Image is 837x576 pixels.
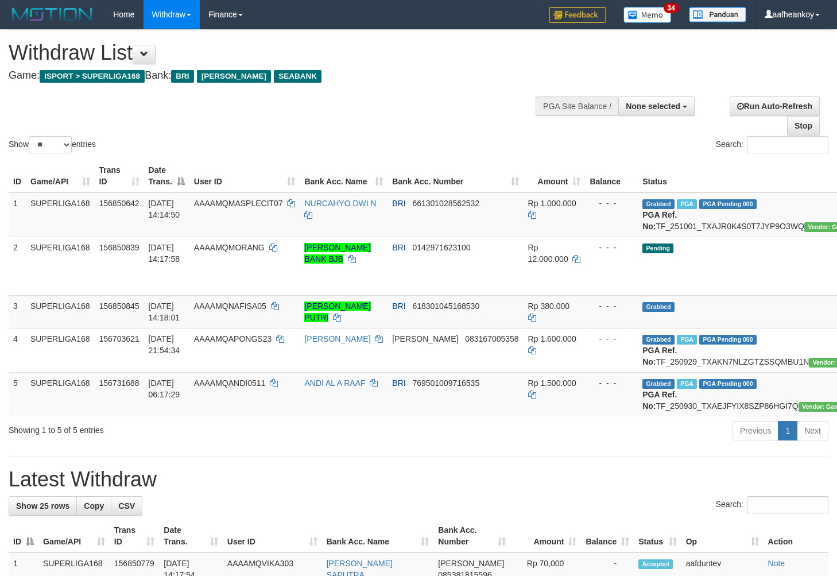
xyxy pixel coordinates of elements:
[26,328,95,372] td: SUPERLIGA168
[412,301,479,311] span: Copy 618301045168530 to clipboard
[304,301,370,322] a: [PERSON_NAME] PUTRI
[392,243,405,252] span: BRI
[149,199,180,219] span: [DATE] 14:14:50
[677,335,697,345] span: Marked by aafchhiseyha
[26,237,95,295] td: SUPERLIGA168
[392,378,405,388] span: BRI
[438,559,504,568] span: [PERSON_NAME]
[747,496,828,513] input: Search:
[9,468,828,491] h1: Latest Withdraw
[626,102,680,111] span: None selected
[536,96,618,116] div: PGA Site Balance /
[581,520,634,552] th: Balance: activate to sort column ascending
[787,116,820,136] a: Stop
[590,300,633,312] div: - - -
[716,136,828,153] label: Search:
[171,70,193,83] span: BRI
[300,160,387,192] th: Bank Acc. Name: activate to sort column ascending
[681,520,764,552] th: Op: activate to sort column ascending
[111,496,142,516] a: CSV
[9,496,77,516] a: Show 25 rows
[747,136,828,153] input: Search:
[699,199,757,209] span: PGA Pending
[84,501,104,511] span: Copy
[642,390,677,411] b: PGA Ref. No:
[9,295,26,328] td: 3
[9,136,96,153] label: Show entries
[304,243,370,264] a: [PERSON_NAME] BANK BJB
[322,520,434,552] th: Bank Acc. Name: activate to sort column ascending
[585,160,638,192] th: Balance
[26,372,95,416] td: SUPERLIGA168
[638,559,673,569] span: Accepted
[528,199,576,208] span: Rp 1.000.000
[9,328,26,372] td: 4
[387,160,523,192] th: Bank Acc. Number: activate to sort column ascending
[412,378,479,388] span: Copy 769501009716535 to clipboard
[797,421,828,440] a: Next
[642,335,675,345] span: Grabbed
[642,210,677,231] b: PGA Ref. No:
[99,243,139,252] span: 156850839
[642,243,673,253] span: Pending
[510,520,581,552] th: Amount: activate to sort column ascending
[677,199,697,209] span: Marked by aafsengchandara
[99,301,139,311] span: 156850845
[9,237,26,295] td: 2
[699,335,757,345] span: PGA Pending
[9,160,26,192] th: ID
[590,377,633,389] div: - - -
[634,520,681,552] th: Status: activate to sort column ascending
[528,243,568,264] span: Rp 12.000.000
[642,379,675,389] span: Grabbed
[274,70,321,83] span: SEABANK
[465,334,518,343] span: Copy 083167005358 to clipboard
[118,501,135,511] span: CSV
[392,334,458,343] span: [PERSON_NAME]
[149,334,180,355] span: [DATE] 21:54:34
[412,243,470,252] span: Copy 0142971623100 to clipboard
[764,520,828,552] th: Action
[95,160,144,192] th: Trans ID: activate to sort column ascending
[9,192,26,237] td: 1
[524,160,586,192] th: Amount: activate to sort column ascending
[664,3,679,13] span: 34
[623,7,672,23] img: Button%20Memo.svg
[716,496,828,513] label: Search:
[110,520,160,552] th: Trans ID: activate to sort column ascending
[392,301,405,311] span: BRI
[9,6,96,23] img: MOTION_logo.png
[528,301,569,311] span: Rp 380.000
[689,7,746,22] img: panduan.png
[590,198,633,209] div: - - -
[528,334,576,343] span: Rp 1.600.000
[642,199,675,209] span: Grabbed
[26,295,95,328] td: SUPERLIGA168
[16,501,69,511] span: Show 25 rows
[9,372,26,416] td: 5
[549,7,606,23] img: Feedback.jpg
[778,421,797,440] a: 1
[144,160,189,192] th: Date Trans.: activate to sort column descending
[38,520,110,552] th: Game/API: activate to sort column ascending
[733,421,778,440] a: Previous
[528,378,576,388] span: Rp 1.500.000
[149,301,180,322] span: [DATE] 14:18:01
[9,41,547,64] h1: Withdraw List
[197,70,271,83] span: [PERSON_NAME]
[699,379,757,389] span: PGA Pending
[26,192,95,237] td: SUPERLIGA168
[149,378,180,399] span: [DATE] 06:17:29
[433,520,510,552] th: Bank Acc. Number: activate to sort column ascending
[642,346,677,366] b: PGA Ref. No:
[304,334,370,343] a: [PERSON_NAME]
[730,96,820,116] a: Run Auto-Refresh
[159,520,222,552] th: Date Trans.: activate to sort column ascending
[618,96,695,116] button: None selected
[194,301,266,311] span: AAAAMQNAFISA05
[194,378,266,388] span: AAAAMQANDI0511
[194,334,272,343] span: AAAAMQAPONGS23
[76,496,111,516] a: Copy
[99,334,139,343] span: 156703621
[149,243,180,264] span: [DATE] 14:17:58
